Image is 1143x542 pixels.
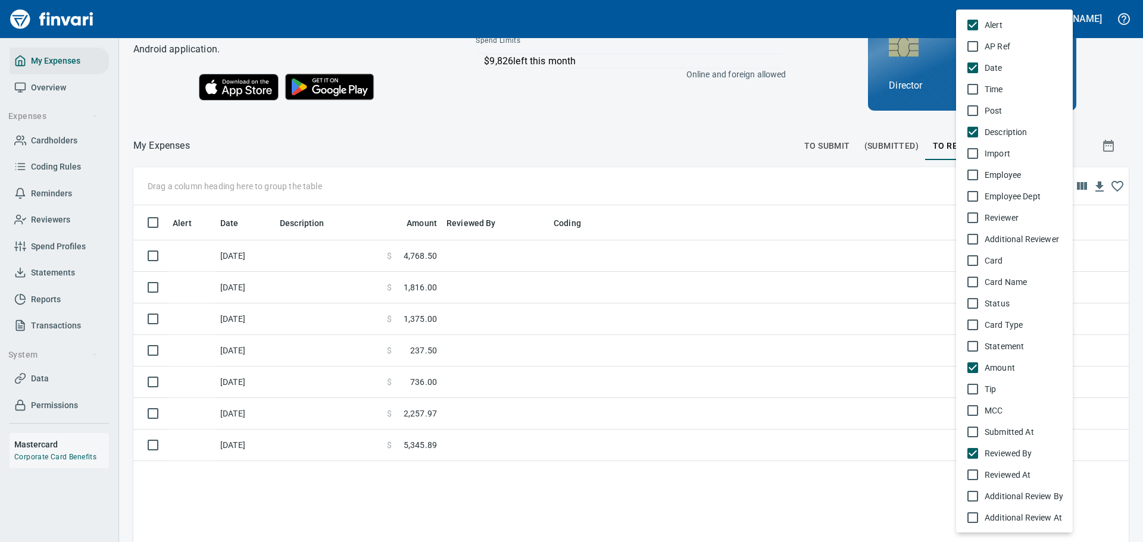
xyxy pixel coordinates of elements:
span: Reviewer [985,212,1063,224]
li: Date [956,57,1073,79]
li: Reviewed By [956,443,1073,464]
span: Reviewed By [985,447,1063,459]
li: Reviewed At [956,464,1073,485]
span: Employee [985,169,1063,181]
span: Additional Reviewer [985,233,1063,245]
li: Statement [956,336,1073,357]
span: Import [985,148,1063,159]
li: MCC [956,400,1073,421]
span: Date [985,62,1063,74]
span: Status [985,297,1063,309]
li: Tip [956,378,1073,400]
li: Reviewer [956,207,1073,228]
span: Submitted At [985,426,1063,438]
li: Employee [956,164,1073,186]
span: Additional Review By [985,490,1063,502]
span: MCC [985,405,1063,416]
span: Card Type [985,319,1063,331]
span: Statement [985,340,1063,352]
li: Card Type [956,314,1073,336]
span: Employee Dept [985,190,1063,202]
li: Time [956,79,1073,100]
li: Post [956,100,1073,121]
li: Card [956,250,1073,271]
span: Card [985,255,1063,267]
span: Reviewed At [985,469,1063,481]
span: Post [985,105,1063,117]
li: Amount [956,357,1073,378]
span: Card Name [985,276,1063,288]
li: Additional Review By [956,485,1073,507]
li: Alert [956,14,1073,36]
li: Additional Review At [956,507,1073,528]
li: Status [956,293,1073,314]
span: Tip [985,383,1063,395]
li: Description [956,121,1073,143]
li: AP Ref [956,36,1073,57]
span: Additional Review At [985,512,1063,524]
li: Employee Dept [956,186,1073,207]
span: Time [985,83,1063,95]
span: Amount [985,362,1063,374]
span: Alert [985,19,1063,31]
span: Description [985,126,1063,138]
li: Card Name [956,271,1073,293]
li: Additional Reviewer [956,228,1073,250]
li: Submitted At [956,421,1073,443]
span: AP Ref [985,40,1063,52]
li: Import [956,143,1073,164]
